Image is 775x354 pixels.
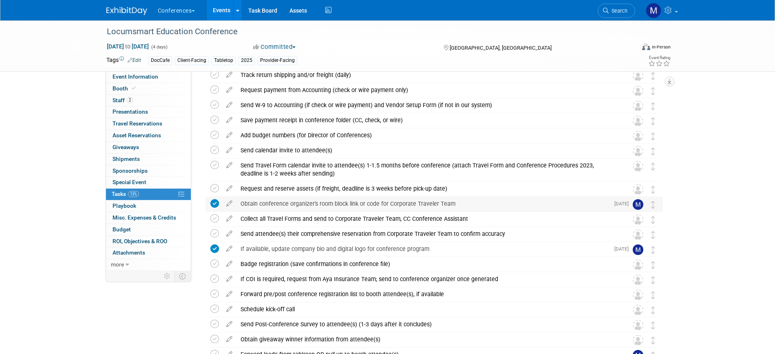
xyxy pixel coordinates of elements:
[236,143,616,157] div: Send calendar invite to attendee(s)
[633,259,643,270] img: Unassigned
[651,201,655,209] i: Move task
[651,87,655,95] i: Move task
[651,216,655,224] i: Move task
[238,56,255,65] div: 2025
[111,261,124,268] span: more
[113,132,161,139] span: Asset Reservations
[106,71,191,83] a: Event Information
[106,236,191,247] a: ROI, Objectives & ROO
[633,244,643,255] img: Marygrace LeGros
[222,71,236,79] a: edit
[651,132,655,140] i: Move task
[633,320,643,330] img: Unassigned
[222,321,236,328] a: edit
[651,102,655,110] i: Move task
[236,227,616,241] div: Send attendee(s) their comprehensive reservation from Corporate Traveler Team to confirm accuracy
[222,185,236,192] a: edit
[106,212,191,224] a: Misc. Expenses & Credits
[112,191,139,197] span: Tasks
[250,43,299,51] button: Committed
[236,272,616,286] div: If COI is required, request from Aya Insurance Team; send to conference organizer once generated
[587,42,671,55] div: Event Format
[113,108,148,115] span: Presentations
[633,214,643,225] img: Unassigned
[222,306,236,313] a: edit
[236,257,616,271] div: Badge registration (save confirmations in conference file)
[113,202,136,209] span: Playbook
[651,321,655,329] i: Move task
[113,120,162,127] span: Travel Reservations
[106,165,191,177] a: Sponsorships
[106,106,191,118] a: Presentations
[113,249,145,256] span: Attachments
[175,56,209,65] div: Client-Facing
[236,317,616,331] div: Send Post-Conference Survey to attendee(s) (1-3 days after it concludes)
[106,130,191,141] a: Asset Reservations
[106,177,191,188] a: Special Event
[222,275,236,283] a: edit
[128,191,139,197] span: 13%
[633,131,643,141] img: Unassigned
[236,182,616,196] div: Request and reserve assets (if freight, deadline is 3 weeks before pick-up date)
[222,230,236,237] a: edit
[106,142,191,153] a: Giveaways
[651,306,655,314] i: Move task
[633,335,643,345] img: Unassigned
[113,97,133,103] span: Staff
[633,305,643,315] img: Unassigned
[633,70,643,81] img: Unassigned
[258,56,297,65] div: Provider-Facing
[236,242,609,256] div: If available, update company bio and digital logo for conference program
[113,73,158,80] span: Event Information
[614,246,633,252] span: [DATE]
[222,162,236,169] a: edit
[651,246,655,254] i: Move task
[633,199,643,210] img: Marygrace LeGros
[222,200,236,207] a: edit
[222,336,236,343] a: edit
[236,197,609,211] div: Obtain conference organizer's room block link or code for Corporate Traveler Team
[651,117,655,125] i: Move task
[132,86,136,90] i: Booth reservation complete
[236,302,616,316] div: Schedule kick-off call
[113,214,176,221] span: Misc. Expenses & Credits
[651,231,655,239] i: Move task
[651,276,655,284] i: Move task
[633,290,643,300] img: Unassigned
[222,215,236,222] a: edit
[236,68,616,82] div: Track return shipping and/or freight (daily)
[651,186,655,193] i: Move task
[113,238,167,244] span: ROI, Objectives & ROO
[236,113,616,127] div: Save payment receipt in conference folder (CC, check, or wire)
[633,101,643,111] img: Unassigned
[113,156,140,162] span: Shipments
[106,200,191,212] a: Playbook
[113,179,146,185] span: Special Event
[651,163,655,170] i: Move task
[106,259,191,270] a: more
[633,184,643,195] img: Unassigned
[113,226,131,233] span: Budget
[633,86,643,96] img: Unassigned
[104,24,623,39] div: Locumsmart Education Conference
[106,43,149,50] span: [DATE] [DATE]
[124,43,132,50] span: to
[174,271,191,281] td: Toggle Event Tabs
[106,118,191,130] a: Travel Reservations
[222,260,236,268] a: edit
[651,147,655,155] i: Move task
[236,158,616,181] div: Send Travel Form calendar invite to attendee(s) 1-1.5 months before conference (attach Travel For...
[106,247,191,259] a: Attachments
[222,290,236,298] a: edit
[236,98,616,112] div: Send W-9 to Accounting (if check or wire payment) and Vendor Setup Form (if not in our system)
[236,332,616,346] div: Obtain giveaway winner information from attendee(s)
[236,212,616,226] div: Collect all Travel Forms and send to Corporate Traveler Team, CC Conference Assistant
[651,44,671,50] div: In-Person
[106,56,141,65] td: Tags
[106,7,147,15] img: ExhibitDay
[236,83,616,97] div: Request payment from Accounting (check or wire payment only)
[651,336,655,344] i: Move task
[633,275,643,285] img: Unassigned
[150,44,168,50] span: (4 days)
[633,146,643,156] img: Unassigned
